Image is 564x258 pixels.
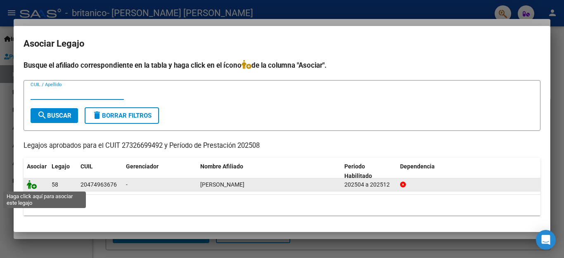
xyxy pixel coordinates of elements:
[37,112,71,119] span: Buscar
[341,158,397,185] datatable-header-cell: Periodo Habilitado
[400,163,435,170] span: Dependencia
[81,163,93,170] span: CUIL
[24,195,540,215] div: 1 registros
[92,110,102,120] mat-icon: delete
[37,110,47,120] mat-icon: search
[126,163,159,170] span: Gerenciador
[397,158,541,185] datatable-header-cell: Dependencia
[126,181,128,188] span: -
[24,60,540,71] h4: Busque el afiliado correspondiente en la tabla y haga click en el ícono de la columna "Asociar".
[200,181,244,188] span: GIMENEZ TERAN EZEQUIEL
[48,158,77,185] datatable-header-cell: Legajo
[85,107,159,124] button: Borrar Filtros
[24,36,540,52] h2: Asociar Legajo
[77,158,123,185] datatable-header-cell: CUIL
[52,163,70,170] span: Legajo
[24,158,48,185] datatable-header-cell: Asociar
[123,158,197,185] datatable-header-cell: Gerenciador
[344,163,372,179] span: Periodo Habilitado
[92,112,152,119] span: Borrar Filtros
[52,181,58,188] span: 58
[27,163,47,170] span: Asociar
[344,180,393,189] div: 202504 a 202512
[81,180,117,189] div: 20474963676
[31,108,78,123] button: Buscar
[24,141,540,151] p: Legajos aprobados para el CUIT 27326699492 y Período de Prestación 202508
[536,230,556,250] div: Open Intercom Messenger
[197,158,341,185] datatable-header-cell: Nombre Afiliado
[200,163,243,170] span: Nombre Afiliado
